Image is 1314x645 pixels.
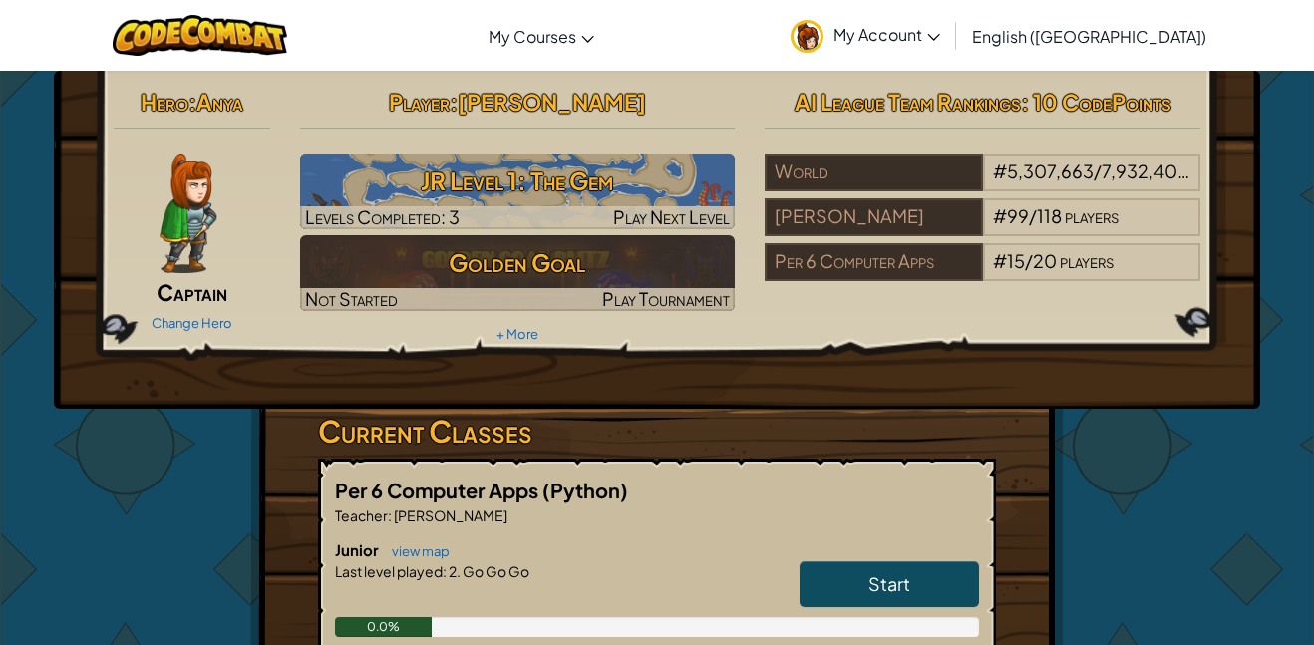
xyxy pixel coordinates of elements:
a: Play Next Level [300,154,736,229]
span: : [450,88,458,116]
div: Per 6 Computer Apps [765,243,982,281]
span: 7,932,407 [1102,160,1189,182]
span: Player [389,88,450,116]
span: # [993,204,1007,227]
h3: JR Level 1: The Gem [300,159,736,203]
span: / [1025,249,1033,272]
span: : [388,506,392,524]
div: 0.0% [335,617,432,637]
span: Anya [196,88,243,116]
a: Per 6 Computer Apps#15/20players [765,262,1200,285]
a: + More [496,326,538,342]
span: Hero [141,88,188,116]
span: Per 6 Computer Apps [335,478,542,502]
a: My Account [781,4,950,67]
span: [PERSON_NAME] [392,506,507,524]
span: players [1190,160,1244,182]
span: AI League Team Rankings [795,88,1021,116]
a: view map [382,543,450,559]
span: Play Next Level [613,205,730,228]
a: [PERSON_NAME]#99/118players [765,217,1200,240]
img: captain-pose.png [160,154,216,273]
a: My Courses [479,9,604,63]
span: My Account [833,24,940,45]
a: Change Hero [152,315,232,331]
span: 2. [447,562,461,580]
img: avatar [791,20,823,53]
span: Teacher [335,506,388,524]
span: Levels Completed: 3 [305,205,460,228]
div: World [765,154,982,191]
a: Golden GoalNot StartedPlay Tournament [300,235,736,311]
span: : [188,88,196,116]
span: / [1029,204,1037,227]
a: English ([GEOGRAPHIC_DATA]) [962,9,1216,63]
img: Golden Goal [300,235,736,311]
span: My Courses [489,26,576,47]
div: [PERSON_NAME] [765,198,982,236]
h3: Golden Goal [300,240,736,285]
span: Not Started [305,287,398,310]
span: players [1060,249,1114,272]
span: 20 [1033,249,1057,272]
img: CodeCombat logo [113,15,287,56]
span: : 10 CodePoints [1021,88,1171,116]
span: English ([GEOGRAPHIC_DATA]) [972,26,1206,47]
h3: Current Classes [318,409,996,454]
span: 5,307,663 [1007,160,1094,182]
span: Go Go Go [461,562,529,580]
span: Last level played [335,562,443,580]
span: : [443,562,447,580]
span: Captain [157,278,227,306]
span: # [993,249,1007,272]
span: # [993,160,1007,182]
span: Start [868,572,910,595]
span: Junior [335,540,382,559]
span: / [1094,160,1102,182]
span: 118 [1037,204,1062,227]
a: World#5,307,663/7,932,407players [765,172,1200,195]
img: JR Level 1: The Gem [300,154,736,229]
span: 15 [1007,249,1025,272]
span: 99 [1007,204,1029,227]
span: Play Tournament [602,287,730,310]
span: players [1065,204,1119,227]
span: [PERSON_NAME] [458,88,646,116]
span: (Python) [542,478,628,502]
